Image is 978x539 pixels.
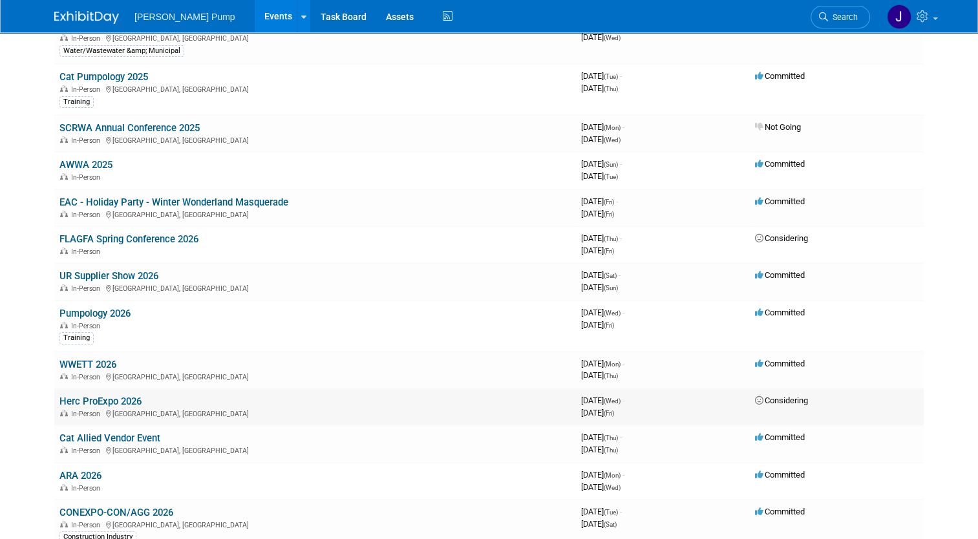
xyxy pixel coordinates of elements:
span: In-Person [71,484,104,492]
div: [GEOGRAPHIC_DATA], [GEOGRAPHIC_DATA] [59,282,571,293]
span: (Fri) [604,198,614,206]
img: In-Person Event [60,521,68,527]
a: Herc ProExpo 2026 [59,396,142,407]
span: In-Person [71,373,104,381]
span: [DATE] [581,408,614,417]
span: [DATE] [581,308,624,317]
span: In-Person [71,284,104,293]
div: [GEOGRAPHIC_DATA], [GEOGRAPHIC_DATA] [59,408,571,418]
span: Committed [755,308,805,317]
span: (Tue) [604,509,618,516]
span: [DATE] [581,159,622,169]
span: [DATE] [581,32,621,42]
span: (Sat) [604,272,617,279]
span: (Tue) [604,73,618,80]
span: Committed [755,359,805,368]
a: FLAGFA Spring Conference 2026 [59,233,198,245]
a: UR Supplier Show 2026 [59,270,158,282]
span: (Mon) [604,472,621,479]
a: Pumpology 2026 [59,308,131,319]
span: [DATE] [581,445,618,454]
span: In-Person [71,322,104,330]
img: In-Person Event [60,284,68,291]
span: In-Person [71,136,104,145]
span: (Thu) [604,447,618,454]
span: [DATE] [581,396,624,405]
span: - [620,507,622,516]
a: Search [811,6,870,28]
span: - [620,432,622,442]
span: (Sun) [604,161,618,168]
span: (Mon) [604,361,621,368]
span: Committed [755,270,805,280]
span: (Wed) [604,310,621,317]
span: (Fri) [604,248,614,255]
span: (Mon) [604,124,621,131]
img: In-Person Event [60,248,68,254]
span: In-Person [71,173,104,182]
div: [GEOGRAPHIC_DATA], [GEOGRAPHIC_DATA] [59,83,571,94]
span: - [622,470,624,480]
span: (Fri) [604,410,614,417]
span: In-Person [71,34,104,43]
div: Training [59,332,94,344]
img: In-Person Event [60,410,68,416]
span: Considering [755,233,808,243]
a: EAC - Holiday Party - Winter Wonderland Masquerade [59,196,288,208]
span: [DATE] [581,122,624,132]
img: ExhibitDay [54,11,119,24]
span: Committed [755,196,805,206]
span: - [619,270,621,280]
span: [DATE] [581,507,622,516]
span: [DATE] [581,83,618,93]
span: (Wed) [604,397,621,405]
div: [GEOGRAPHIC_DATA], [GEOGRAPHIC_DATA] [59,32,571,43]
span: In-Person [71,410,104,418]
span: In-Person [71,211,104,219]
div: [GEOGRAPHIC_DATA], [GEOGRAPHIC_DATA] [59,371,571,381]
span: Committed [755,71,805,81]
span: (Thu) [604,434,618,441]
span: - [616,196,618,206]
div: [GEOGRAPHIC_DATA], [GEOGRAPHIC_DATA] [59,209,571,219]
span: (Thu) [604,235,618,242]
span: [DATE] [581,370,618,380]
a: ARA 2026 [59,470,101,481]
span: - [622,396,624,405]
span: (Sat) [604,521,617,528]
span: Committed [755,507,805,516]
img: In-Person Event [60,211,68,217]
span: Committed [755,470,805,480]
img: In-Person Event [60,322,68,328]
span: [DATE] [581,432,622,442]
img: In-Person Event [60,85,68,92]
img: In-Person Event [60,484,68,491]
div: [GEOGRAPHIC_DATA], [GEOGRAPHIC_DATA] [59,134,571,145]
span: - [622,308,624,317]
img: In-Person Event [60,34,68,41]
img: Jake Sowders [887,5,911,29]
span: [DATE] [581,209,614,218]
span: [DATE] [581,470,624,480]
span: [DATE] [581,233,622,243]
span: (Fri) [604,322,614,329]
img: In-Person Event [60,373,68,379]
a: SCRWA Annual Conference 2025 [59,122,200,134]
span: In-Person [71,248,104,256]
span: [DATE] [581,519,617,529]
span: [DATE] [581,359,624,368]
img: In-Person Event [60,447,68,453]
a: WWETT 2026 [59,359,116,370]
div: Water/Wastewater &amp; Municipal [59,45,184,57]
span: Search [828,12,858,22]
a: AWWA 2025 [59,159,112,171]
div: [GEOGRAPHIC_DATA], [GEOGRAPHIC_DATA] [59,519,571,529]
span: - [620,71,622,81]
span: In-Person [71,521,104,529]
span: (Sun) [604,284,618,291]
span: (Thu) [604,372,618,379]
span: [PERSON_NAME] Pump [134,12,235,22]
span: (Wed) [604,136,621,143]
span: [DATE] [581,134,621,144]
a: Cat Pumpology 2025 [59,71,148,83]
